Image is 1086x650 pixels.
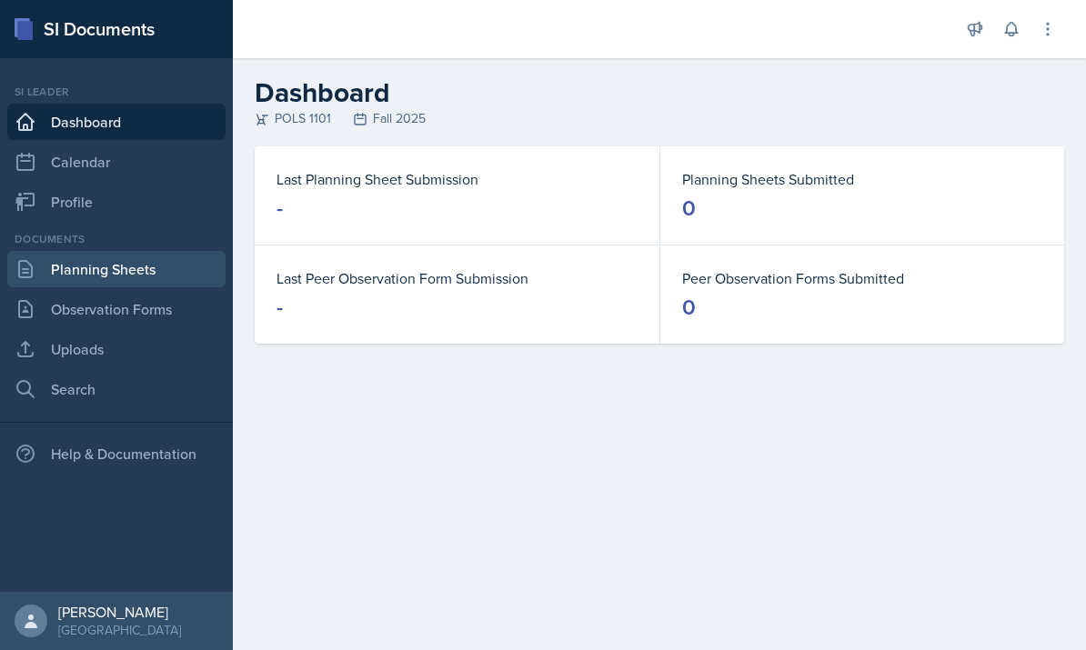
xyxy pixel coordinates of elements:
a: Profile [7,184,226,220]
a: Uploads [7,331,226,367]
a: Planning Sheets [7,251,226,287]
a: Calendar [7,144,226,180]
h2: Dashboard [255,76,1064,109]
div: POLS 1101 Fall 2025 [255,109,1064,128]
div: - [277,194,283,223]
dt: Last Peer Observation Form Submission [277,267,638,289]
div: 0 [682,293,696,322]
div: [PERSON_NAME] [58,603,181,621]
div: Help & Documentation [7,435,226,472]
div: Documents [7,231,226,247]
div: Si leader [7,84,226,100]
div: 0 [682,194,696,223]
dt: Last Planning Sheet Submission [277,168,638,190]
div: [GEOGRAPHIC_DATA] [58,621,181,639]
dt: Planning Sheets Submitted [682,168,1042,190]
a: Dashboard [7,104,226,140]
dt: Peer Observation Forms Submitted [682,267,1042,289]
div: - [277,293,283,322]
a: Search [7,371,226,407]
a: Observation Forms [7,291,226,327]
